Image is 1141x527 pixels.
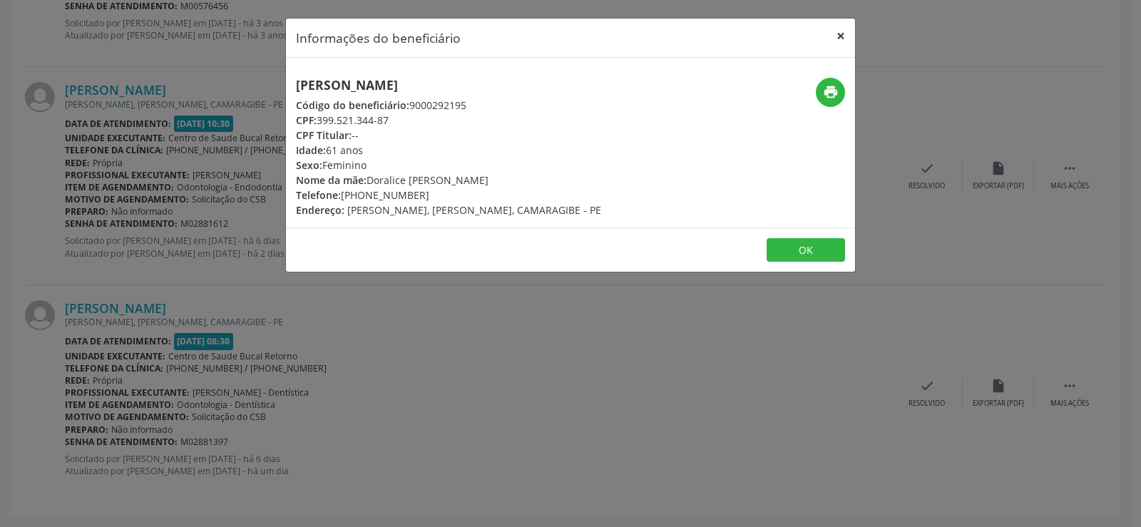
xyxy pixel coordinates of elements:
span: CPF Titular: [296,128,352,142]
h5: Informações do beneficiário [296,29,461,47]
i: print [823,84,839,100]
span: [PERSON_NAME], [PERSON_NAME], CAMARAGIBE - PE [347,203,601,217]
div: Doralice [PERSON_NAME] [296,173,601,188]
div: 9000292195 [296,98,601,113]
span: Endereço: [296,203,344,217]
h5: [PERSON_NAME] [296,78,601,93]
span: Idade: [296,143,326,157]
span: CPF: [296,113,317,127]
div: 399.521.344-87 [296,113,601,128]
div: [PHONE_NUMBER] [296,188,601,203]
div: -- [296,128,601,143]
span: Telefone: [296,188,341,202]
div: 61 anos [296,143,601,158]
span: Sexo: [296,158,322,172]
button: OK [767,238,845,262]
span: Código do beneficiário: [296,98,409,112]
div: Feminino [296,158,601,173]
span: Nome da mãe: [296,173,367,187]
button: Close [827,19,855,53]
button: print [816,78,845,107]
